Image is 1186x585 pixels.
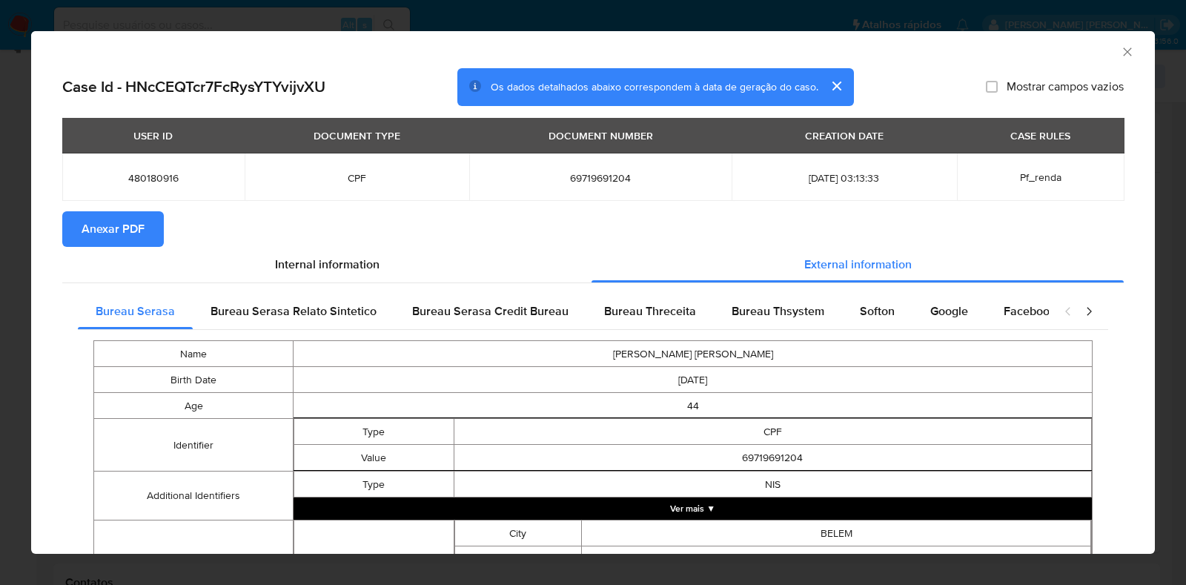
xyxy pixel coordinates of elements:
[294,472,454,498] td: Type
[94,419,294,472] td: Identifier
[454,419,1092,445] td: CPF
[211,303,377,320] span: Bureau Serasa Relato Sintetico
[732,303,824,320] span: Bureau Thsystem
[94,341,294,367] td: Name
[454,472,1092,498] td: NIS
[1004,303,1056,320] span: Facebook
[860,303,895,320] span: Softon
[78,294,1049,329] div: Detailed external info
[294,341,1093,367] td: [PERSON_NAME] [PERSON_NAME]
[294,367,1093,393] td: [DATE]
[82,213,145,245] span: Anexar PDF
[818,68,854,104] button: cerrar
[1120,44,1133,58] button: Fechar a janela
[31,31,1155,554] div: closure-recommendation-modal
[604,303,696,320] span: Bureau Threceita
[62,211,164,247] button: Anexar PDF
[487,171,714,185] span: 69719691204
[454,445,1092,471] td: 69719691204
[94,393,294,419] td: Age
[62,247,1124,282] div: Detailed info
[1001,123,1079,148] div: CASE RULES
[412,303,569,320] span: Bureau Serasa Credit Bureau
[62,77,325,96] h2: Case Id - HNcCEQTcr7FcRysYTYvijvXU
[454,520,582,546] td: City
[804,256,912,273] span: External information
[796,123,892,148] div: CREATION DATE
[582,546,1091,572] td: [GEOGRAPHIC_DATA]
[540,123,662,148] div: DOCUMENT NUMBER
[125,123,182,148] div: USER ID
[294,498,1092,520] button: Expand array
[294,445,454,471] td: Value
[1007,79,1124,94] span: Mostrar campos vazios
[930,303,968,320] span: Google
[491,79,818,94] span: Os dados detalhados abaixo correspondem à data de geração do caso.
[96,303,175,320] span: Bureau Serasa
[454,546,582,572] td: Street Address
[582,520,1091,546] td: BELEM
[1020,170,1061,185] span: Pf_renda
[986,81,998,93] input: Mostrar campos vazios
[262,171,451,185] span: CPF
[305,123,409,148] div: DOCUMENT TYPE
[94,367,294,393] td: Birth Date
[80,171,227,185] span: 480180916
[294,419,454,445] td: Type
[94,472,294,520] td: Additional Identifiers
[294,393,1093,419] td: 44
[275,256,380,273] span: Internal information
[749,171,938,185] span: [DATE] 03:13:33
